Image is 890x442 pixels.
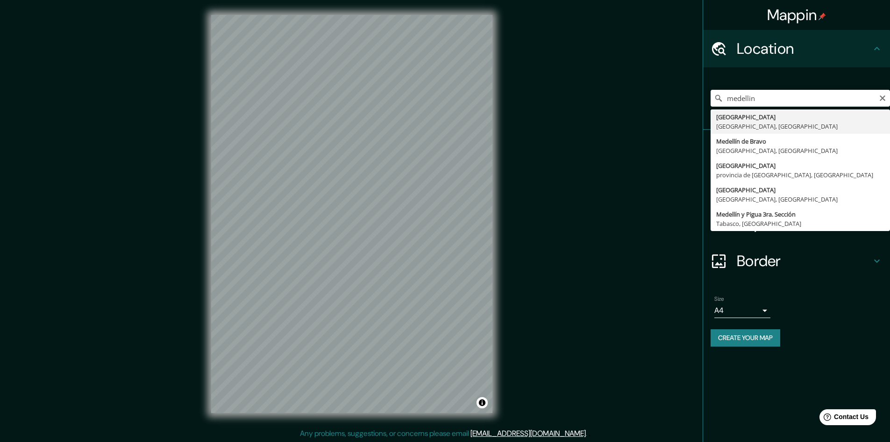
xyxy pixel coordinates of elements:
div: [GEOGRAPHIC_DATA] [716,112,884,122]
div: Medellín de Bravo [716,137,884,146]
button: Create your map [711,329,780,347]
img: pin-icon.png [819,13,826,20]
button: Toggle attribution [477,397,488,408]
div: [GEOGRAPHIC_DATA], [GEOGRAPHIC_DATA] [716,122,884,131]
div: provincia de [GEOGRAPHIC_DATA], [GEOGRAPHIC_DATA] [716,170,884,180]
div: [GEOGRAPHIC_DATA], [GEOGRAPHIC_DATA] [716,195,884,204]
div: Style [703,167,890,205]
div: A4 [714,303,770,318]
canvas: Map [211,15,492,413]
input: Pick your city or area [711,90,890,107]
div: Layout [703,205,890,242]
div: Tabasco, [GEOGRAPHIC_DATA] [716,219,884,228]
div: Border [703,242,890,280]
h4: Border [737,252,871,270]
h4: Mappin [767,6,826,24]
p: Any problems, suggestions, or concerns please email . [300,428,587,439]
iframe: Help widget launcher [807,406,880,432]
button: Clear [879,93,886,102]
h4: Location [737,39,871,58]
div: . [587,428,589,439]
div: [GEOGRAPHIC_DATA] [716,185,884,195]
div: . [589,428,591,439]
h4: Layout [737,214,871,233]
div: [GEOGRAPHIC_DATA] [716,161,884,170]
label: Size [714,295,724,303]
div: [GEOGRAPHIC_DATA], [GEOGRAPHIC_DATA] [716,146,884,155]
div: Medellín y Pigua 3ra. Sección [716,210,884,219]
div: Location [703,30,890,67]
div: Pins [703,130,890,167]
a: [EMAIL_ADDRESS][DOMAIN_NAME] [470,428,586,438]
